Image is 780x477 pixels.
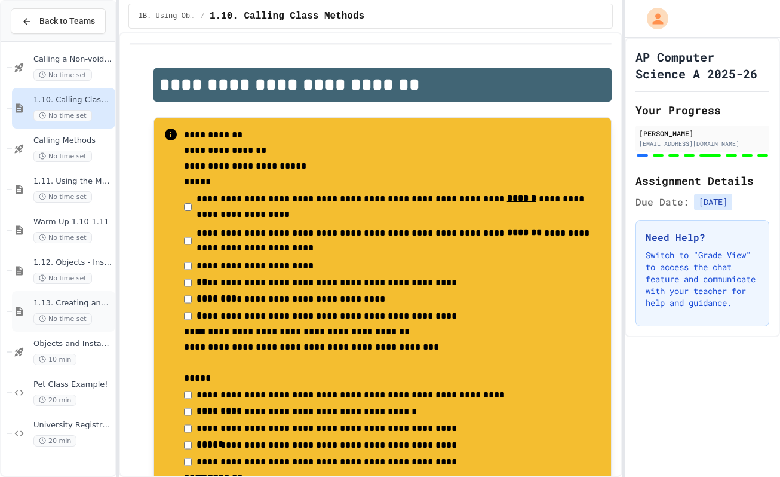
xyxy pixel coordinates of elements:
[33,258,113,268] span: 1.12. Objects - Instances of Classes
[634,5,671,32] div: My Account
[33,191,92,203] span: No time set
[33,380,113,390] span: Pet Class Example!
[33,313,92,325] span: No time set
[694,194,732,210] span: [DATE]
[33,95,113,105] span: 1.10. Calling Class Methods
[33,232,92,243] span: No time set
[635,48,769,82] h1: AP Computer Science A 2025-26
[33,110,92,121] span: No time set
[33,354,76,365] span: 10 min
[635,172,769,189] h2: Assignment Details
[33,69,92,81] span: No time set
[139,11,196,21] span: 1B. Using Objects
[33,420,113,430] span: University Registration System
[33,273,92,284] span: No time set
[639,128,766,139] div: [PERSON_NAME]
[33,151,92,162] span: No time set
[33,395,76,406] span: 20 min
[646,230,759,244] h3: Need Help?
[639,139,766,148] div: [EMAIL_ADDRESS][DOMAIN_NAME]
[201,11,205,21] span: /
[646,249,759,309] p: Switch to "Grade View" to access the chat feature and communicate with your teacher for help and ...
[33,54,113,65] span: Calling a Non-void Method
[11,8,106,34] button: Back to Teams
[33,136,113,146] span: Calling Methods
[210,9,364,23] span: 1.10. Calling Class Methods
[33,298,113,308] span: 1.13. Creating and Initializing Objects: Constructors
[33,435,76,447] span: 20 min
[39,15,95,27] span: Back to Teams
[33,339,113,349] span: Objects and Instantiation
[33,176,113,186] span: 1.11. Using the Math Class
[635,102,769,118] h2: Your Progress
[33,217,113,227] span: Warm Up 1.10-1.11
[635,195,689,209] span: Due Date:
